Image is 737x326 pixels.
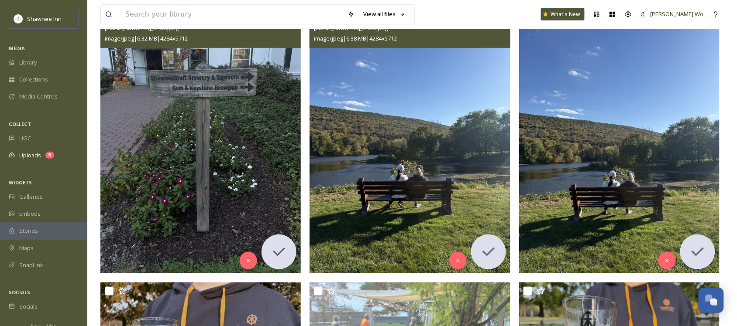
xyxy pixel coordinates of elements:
span: Socials [19,302,38,311]
button: Open Chat [699,288,724,313]
span: image/jpeg | 6.32 MB | 4284 x 5712 [105,34,188,42]
img: ext_1760386881.858831_madelynae@gmail.com-IMG_5434.jpeg [519,6,720,273]
span: Collections [19,75,48,84]
span: [PERSON_NAME] Wo [651,10,704,18]
img: ext_1760386881.870032_madelynae@gmail.com-IMG_5465.jpeg [100,6,301,273]
img: shawnee-300x300.jpg [14,14,23,23]
span: UGC [19,134,31,143]
a: View all files [359,6,410,23]
a: [PERSON_NAME] Wo [636,6,708,23]
span: Maps [19,244,34,252]
span: SOCIALS [9,289,30,295]
span: Library [19,58,37,67]
span: SnapLink [19,261,43,269]
div: 6 [45,152,54,159]
span: Uploads [19,151,41,160]
span: Galleries [19,193,43,201]
span: Media Centres [19,92,58,101]
span: Embeds [19,210,41,218]
span: image/jpeg | 6.38 MB | 4284 x 5712 [314,34,397,42]
input: Search your library [121,5,343,24]
span: MEDIA [9,45,25,51]
span: WIDGETS [9,179,32,186]
span: Stories [19,227,38,235]
img: ext_1760386881.873225_madelynae@gmail.com-IMG_5433.jpeg [310,6,510,273]
span: COLLECT [9,121,31,127]
span: Shawnee Inn [27,15,62,23]
a: What's New [541,8,585,20]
